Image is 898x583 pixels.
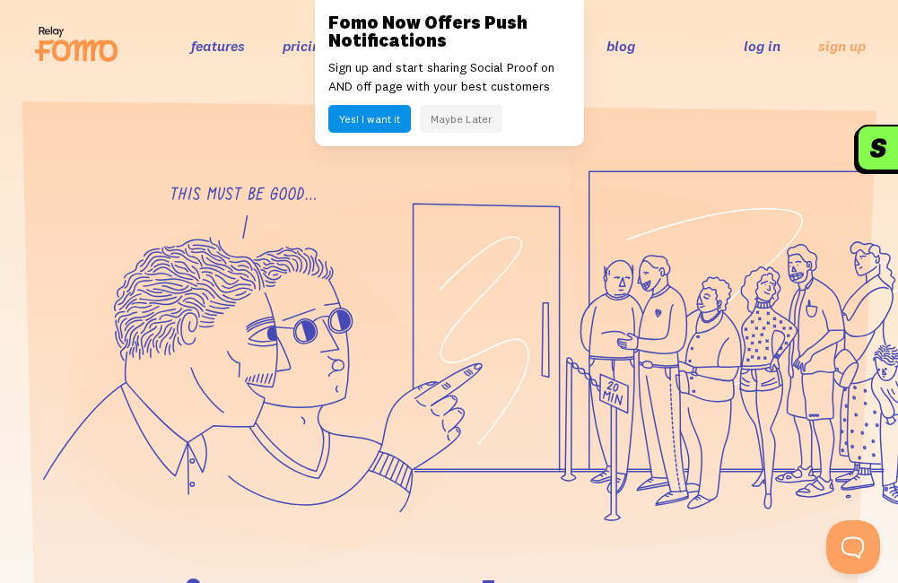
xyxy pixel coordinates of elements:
[606,37,635,55] a: blog
[420,105,502,133] button: Maybe Later
[328,105,411,133] button: Yes! I want it
[826,520,880,574] iframe: Help Scout Beacon - Open
[818,37,866,56] a: sign up
[328,13,571,49] h3: Fomo Now Offers Push Notifications
[328,58,571,96] p: Sign up and start sharing Social Proof on AND off page with your best customers
[283,37,328,55] a: pricing
[744,37,780,55] a: log in
[191,37,245,55] a: features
